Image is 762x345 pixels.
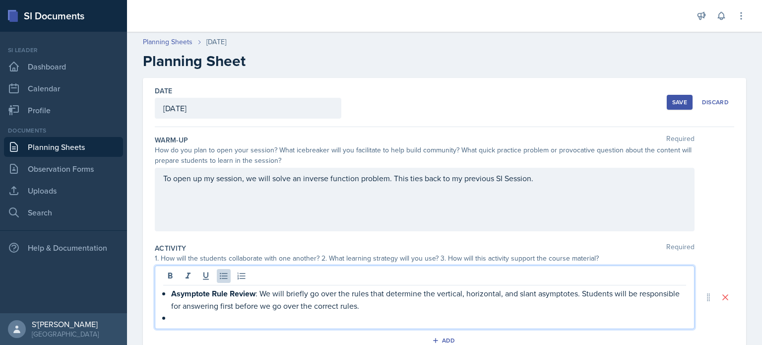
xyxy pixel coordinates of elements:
div: Documents [4,126,123,135]
div: Discard [702,98,729,106]
button: Save [667,95,693,110]
label: Activity [155,243,187,253]
a: Dashboard [4,57,123,76]
div: Save [672,98,687,106]
strong: Asymptote Rule Review [171,288,255,299]
a: Search [4,203,123,222]
label: Date [155,86,172,96]
a: Planning Sheets [4,137,123,157]
div: 1. How will the students collaborate with one another? 2. What learning strategy will you use? 3.... [155,253,695,264]
a: Uploads [4,181,123,201]
button: Discard [697,95,734,110]
div: Si leader [4,46,123,55]
div: [DATE] [206,37,226,47]
div: [GEOGRAPHIC_DATA] [32,329,99,339]
span: Required [666,243,695,253]
span: Required [666,135,695,145]
a: Calendar [4,78,123,98]
div: How do you plan to open your session? What icebreaker will you facilitate to help build community... [155,145,695,166]
p: To open up my session, we will solve an inverse function problem. This ties back to my previous S... [163,172,686,184]
a: Profile [4,100,123,120]
div: Help & Documentation [4,238,123,258]
h2: Planning Sheet [143,52,746,70]
div: S'[PERSON_NAME] [32,319,99,329]
div: Add [434,337,455,345]
label: Warm-Up [155,135,188,145]
a: Observation Forms [4,159,123,179]
a: Planning Sheets [143,37,192,47]
p: : We will briefly go over the rules that determine the vertical, horizontal, and slant asymptotes... [171,287,686,312]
